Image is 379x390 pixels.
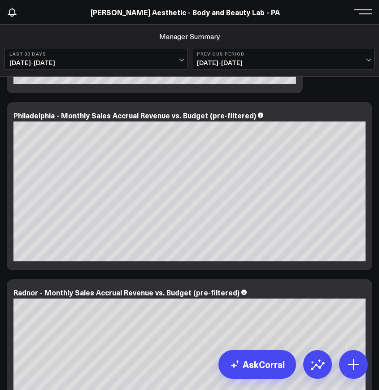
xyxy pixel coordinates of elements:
a: Manager Summary [159,31,220,41]
a: AskCorral [218,350,296,379]
div: Radnor - Monthly Sales Accrual Revenue vs. Budget (pre-filtered) [13,287,240,297]
b: Previous Period [197,51,370,56]
div: Philadelphia - Monthly Sales Accrual Revenue vs. Budget (pre-filtered) [13,110,256,120]
span: [DATE] - [DATE] [197,59,370,66]
span: [DATE] - [DATE] [9,59,183,66]
button: Last 30 Days[DATE]-[DATE] [4,48,187,69]
b: Last 30 Days [9,51,183,56]
button: Previous Period[DATE]-[DATE] [192,48,375,69]
a: [PERSON_NAME] Aesthetic - Body and Beauty Lab - PA [91,7,280,17]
